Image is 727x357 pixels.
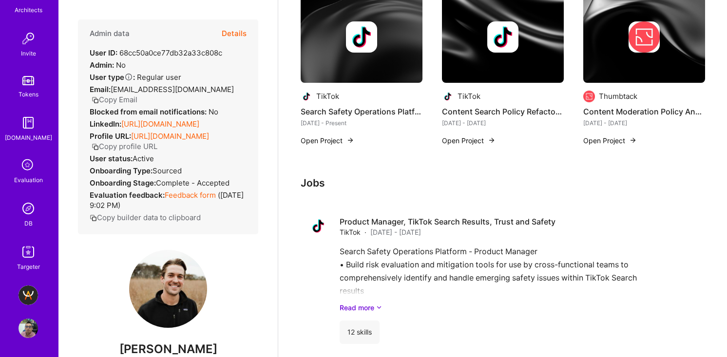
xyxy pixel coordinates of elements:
strong: Onboarding Stage: [90,178,156,188]
strong: Onboarding Type: [90,166,153,175]
img: Company logo [346,21,377,53]
button: Open Project [583,135,637,146]
button: Copy profile URL [92,141,157,151]
div: [DATE] - [DATE] [583,118,705,128]
span: TikTok [340,227,361,237]
strong: User status: [90,154,133,163]
img: Skill Targeter [19,242,38,262]
a: User Avatar [16,319,40,338]
a: [URL][DOMAIN_NAME] [121,119,199,129]
div: Targeter [17,262,40,272]
img: arrow-right [629,136,637,144]
a: Read more [340,302,697,313]
div: Thumbtack [599,91,637,101]
button: Details [222,19,247,48]
strong: Blocked from email notifications: [90,107,209,116]
i: icon ArrowDownSecondaryDark [376,302,382,313]
i: icon Copy [90,214,97,222]
img: Company logo [301,91,312,102]
div: Architects [15,5,42,15]
button: Open Project [301,135,354,146]
strong: Evaluation feedback: [90,190,165,200]
span: · [364,227,366,237]
button: Open Project [442,135,496,146]
img: guide book [19,113,38,132]
div: Invite [21,48,36,58]
span: sourced [153,166,182,175]
span: [PERSON_NAME] [78,342,258,357]
strong: User type : [90,73,135,82]
button: Copy Email [92,94,137,105]
div: Evaluation [14,175,43,185]
img: Company logo [629,21,660,53]
strong: User ID: [90,48,117,57]
div: [DATE] - [DATE] [442,118,564,128]
img: Company logo [487,21,518,53]
div: 68cc50a0ce77db32a33c808c [90,48,222,58]
span: Active [133,154,154,163]
strong: LinkedIn: [90,119,121,129]
h4: Content Moderation Policy Analysis and Development - Spam and Unwanted Messages [583,105,705,118]
a: Feedback form [165,190,216,200]
span: Complete - Accepted [156,178,230,188]
i: icon SelectionTeam [19,156,38,175]
div: TikTok [458,91,480,101]
div: [DATE] - Present [301,118,422,128]
a: A.Team - Grow A.Team's Community & Demand [16,285,40,305]
div: ( [DATE] 9:02 PM ) [90,190,247,210]
div: TikTok [316,91,339,101]
h4: Admin data [90,29,130,38]
div: No [90,107,218,117]
div: Tokens [19,89,38,99]
img: User Avatar [19,319,38,338]
img: User Avatar [129,250,207,328]
a: [URL][DOMAIN_NAME] [131,132,209,141]
img: A.Team - Grow A.Team's Community & Demand [19,285,38,305]
img: arrow-right [346,136,354,144]
div: Regular user [90,72,181,82]
img: Invite [19,29,38,48]
span: [DATE] - [DATE] [370,227,421,237]
div: [DOMAIN_NAME] [5,132,52,143]
strong: Profile URL: [90,132,131,141]
img: Company logo [308,216,328,236]
img: arrow-right [488,136,496,144]
div: DB [24,218,33,228]
img: Company logo [442,91,454,102]
h3: Jobs [301,177,705,189]
i: icon Copy [92,143,99,150]
h4: Product Manager, TikTok Search Results, Trust and Safety [340,216,555,227]
img: Admin Search [19,199,38,218]
div: No [90,60,126,70]
span: [EMAIL_ADDRESS][DOMAIN_NAME] [111,85,234,94]
div: 12 skills [340,320,380,344]
button: Copy builder data to clipboard [90,212,201,223]
i: Help [124,73,133,81]
img: tokens [22,76,34,85]
h4: Search Safety Operations Platform Content-Level Enforcement Enablement [301,105,422,118]
strong: Email: [90,85,111,94]
img: Company logo [583,91,595,102]
i: icon Copy [92,96,99,104]
h4: Content Search Policy Refactoring and Enforcement [442,105,564,118]
strong: Admin: [90,60,114,70]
